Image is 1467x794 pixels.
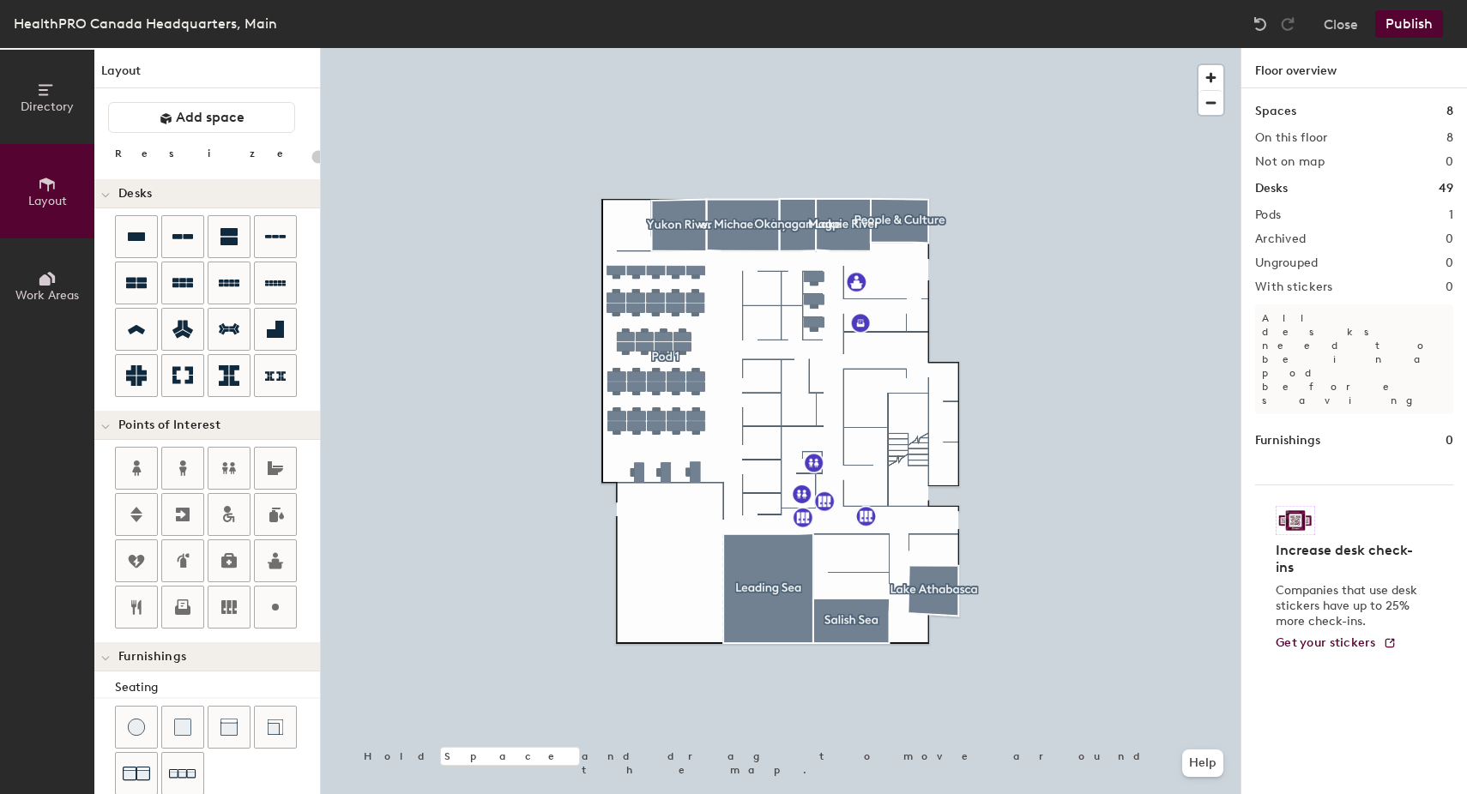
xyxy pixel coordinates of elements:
[161,706,204,749] button: Cushion
[1276,635,1376,650] span: Get your stickers
[21,99,74,114] span: Directory
[1255,232,1306,246] h2: Archived
[220,719,238,736] img: Couch (middle)
[1255,431,1320,450] h1: Furnishings
[118,418,220,432] span: Points of Interest
[118,187,152,201] span: Desks
[174,719,191,736] img: Cushion
[254,706,297,749] button: Couch (corner)
[1255,304,1453,414] p: All desks need to be in a pod before saving
[1252,15,1269,33] img: Undo
[169,761,196,787] img: Couch (x3)
[1276,542,1422,576] h4: Increase desk check-ins
[1446,232,1453,246] h2: 0
[108,102,295,133] button: Add space
[1449,208,1453,222] h2: 1
[1255,179,1288,198] h1: Desks
[1439,179,1453,198] h1: 49
[1276,583,1422,629] p: Companies that use desk stickers have up to 25% more check-ins.
[1241,48,1467,88] h1: Floor overview
[176,109,244,126] span: Add space
[128,719,145,736] img: Stool
[1446,102,1453,121] h1: 8
[1446,155,1453,169] h2: 0
[1446,280,1453,294] h2: 0
[1279,15,1296,33] img: Redo
[118,650,186,664] span: Furnishings
[123,760,150,787] img: Couch (x2)
[208,706,251,749] button: Couch (middle)
[1375,10,1443,38] button: Publish
[267,719,284,736] img: Couch (corner)
[1446,256,1453,270] h2: 0
[94,62,320,88] h1: Layout
[1255,256,1319,270] h2: Ungrouped
[1255,155,1325,169] h2: Not on map
[115,706,158,749] button: Stool
[1255,131,1328,145] h2: On this floor
[115,678,320,697] div: Seating
[1276,506,1315,535] img: Sticker logo
[1255,208,1281,222] h2: Pods
[1276,636,1397,651] a: Get your stickers
[1446,131,1453,145] h2: 8
[15,288,79,303] span: Work Areas
[1255,102,1296,121] h1: Spaces
[28,194,67,208] span: Layout
[1446,431,1453,450] h1: 0
[14,13,277,34] div: HealthPRO Canada Headquarters, Main
[1324,10,1358,38] button: Close
[1255,280,1333,294] h2: With stickers
[115,147,305,160] div: Resize
[1182,749,1223,777] button: Help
